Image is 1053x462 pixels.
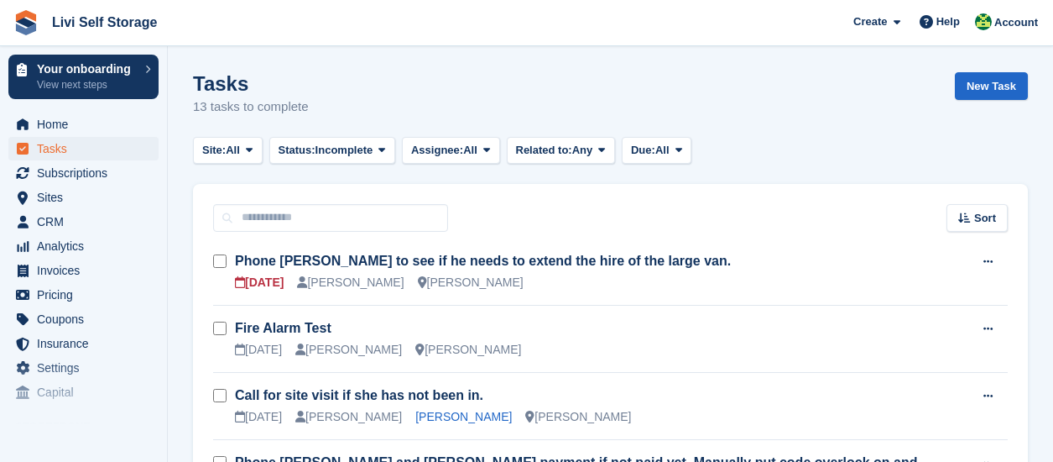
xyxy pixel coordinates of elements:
a: menu [8,161,159,185]
div: [PERSON_NAME] [295,408,402,426]
span: Pricing [37,283,138,307]
a: menu [8,307,159,331]
p: Your onboarding [37,63,137,75]
span: Any [572,142,593,159]
span: Insurance [37,332,138,355]
a: Livi Self Storage [45,8,164,36]
p: 13 tasks to complete [193,97,309,117]
div: [PERSON_NAME] [297,274,404,291]
button: Related to: Any [507,137,615,165]
span: Settings [37,356,138,380]
span: Storefront [15,418,167,435]
a: menu [8,381,159,404]
div: [PERSON_NAME] [415,341,521,359]
div: [DATE] [235,408,282,426]
span: Subscriptions [37,161,138,185]
h1: Tasks [193,72,309,95]
p: View next steps [37,77,137,92]
a: menu [8,283,159,307]
a: Phone [PERSON_NAME] to see if he needs to extend the hire of the large van. [235,254,731,268]
span: Analytics [37,234,138,258]
button: Due: All [622,137,691,165]
span: Tasks [37,137,138,160]
div: [PERSON_NAME] [525,408,631,426]
span: Site: [202,142,226,159]
a: menu [8,113,159,136]
button: Site: All [193,137,263,165]
span: Home [37,113,138,136]
a: New Task [955,72,1028,100]
span: Coupons [37,307,138,331]
button: Status: Incomplete [269,137,395,165]
span: CRM [37,210,138,234]
div: [PERSON_NAME] [418,274,524,291]
a: [PERSON_NAME] [415,410,512,423]
span: Help [936,13,960,30]
span: All [226,142,240,159]
span: Status: [279,142,315,159]
a: Fire Alarm Test [235,321,331,335]
span: All [655,142,670,159]
span: All [463,142,477,159]
span: Account [994,14,1038,31]
span: Incomplete [315,142,373,159]
span: Sites [37,186,138,209]
span: Assignee: [411,142,463,159]
a: menu [8,137,159,160]
div: [PERSON_NAME] [295,341,402,359]
span: Invoices [37,259,138,282]
a: Your onboarding View next steps [8,55,159,99]
a: menu [8,332,159,355]
a: menu [8,234,159,258]
span: Create [853,13,887,30]
span: Sort [974,210,996,227]
span: Capital [37,381,138,404]
a: menu [8,259,159,282]
a: menu [8,186,159,209]
a: menu [8,210,159,234]
span: Related to: [516,142,572,159]
a: Call for site visit if she has not been in. [235,388,483,402]
div: [DATE] [235,274,284,291]
span: Due: [631,142,655,159]
div: [DATE] [235,341,282,359]
img: Alex Handyside [975,13,992,30]
img: stora-icon-8386f47178a22dfd0bd8f6a31ec36ba5ce8667c1dd55bd0f319d3a0aa187defe.svg [13,10,39,35]
button: Assignee: All [402,137,500,165]
a: menu [8,356,159,380]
